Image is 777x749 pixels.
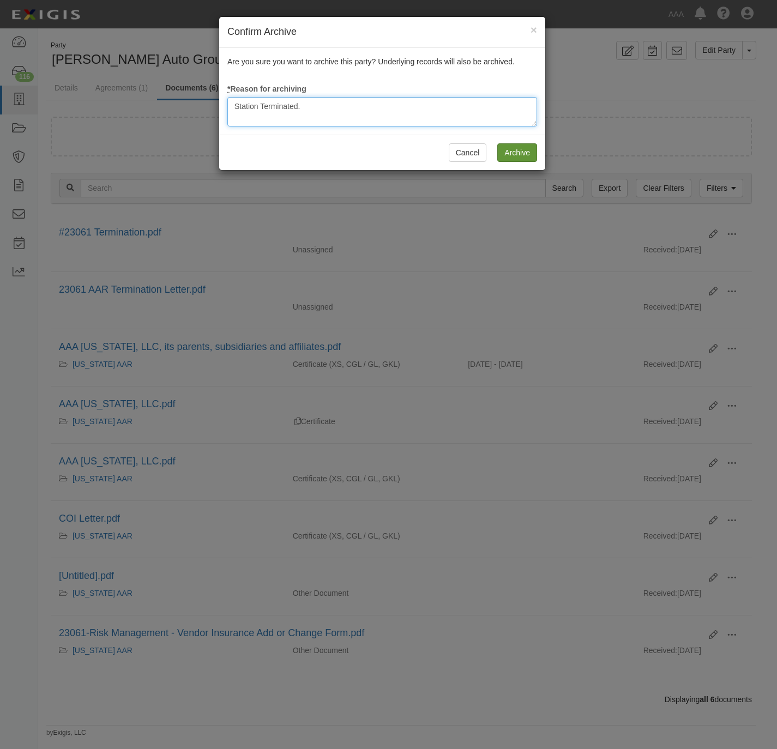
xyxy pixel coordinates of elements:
[227,84,230,93] abbr: required
[497,143,537,162] input: Archive
[531,23,537,36] span: ×
[227,25,537,39] h4: Confirm Archive
[531,24,537,35] button: Close
[449,143,487,162] button: Cancel
[227,83,306,94] label: Reason for archiving
[219,48,545,135] div: Are you sure you want to archive this party? Underlying records will also be archived.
